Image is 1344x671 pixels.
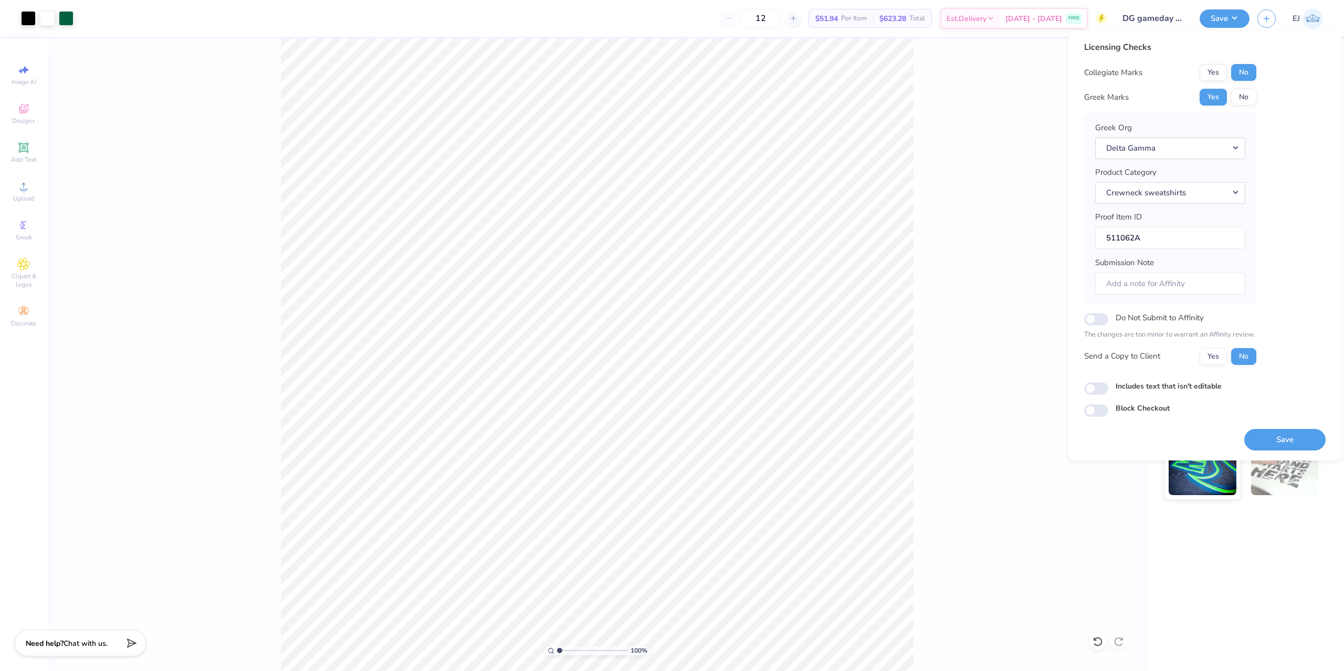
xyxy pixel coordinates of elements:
button: No [1231,64,1256,81]
input: – – [740,9,781,28]
button: Yes [1200,89,1227,106]
div: Collegiate Marks [1084,67,1142,79]
button: Crewneck sweatshirts [1095,182,1245,204]
span: Total [909,13,925,24]
span: Upload [13,194,34,203]
span: 100 % [631,646,647,655]
button: Yes [1200,348,1227,365]
span: Designs [12,117,35,125]
span: Per Item [841,13,867,24]
p: The changes are too minor to warrant an Affinity review. [1084,330,1256,340]
div: Send a Copy to Client [1084,350,1160,362]
span: Chat with us. [64,638,108,648]
img: Glow in the Dark Ink [1169,443,1236,495]
span: Greek [16,233,32,242]
input: Untitled Design [1115,8,1192,29]
button: No [1231,89,1256,106]
span: Image AI [12,78,36,86]
label: Includes text that isn't editable [1116,381,1222,392]
span: $51.94 [815,13,838,24]
input: Add a note for Affinity [1095,272,1245,295]
a: EJ [1293,8,1323,29]
span: FREE [1068,15,1079,22]
label: Block Checkout [1116,403,1170,414]
label: Proof Item ID [1095,211,1142,223]
span: Add Text [11,155,36,164]
span: Decorate [11,319,36,328]
span: Est. Delivery [947,13,986,24]
label: Greek Org [1095,122,1132,134]
label: Product Category [1095,166,1157,179]
span: [DATE] - [DATE] [1005,13,1062,24]
span: EJ [1293,13,1300,25]
button: Save [1244,429,1326,450]
span: Clipart & logos [5,272,42,289]
button: Delta Gamma [1095,138,1245,159]
span: $623.28 [879,13,906,24]
div: Greek Marks [1084,91,1129,103]
label: Submission Note [1095,257,1154,269]
div: Licensing Checks [1084,41,1256,54]
img: Water based Ink [1251,443,1319,495]
img: Edgardo Jr [1303,8,1323,29]
strong: Need help? [26,638,64,648]
label: Do Not Submit to Affinity [1116,311,1204,324]
button: No [1231,348,1256,365]
button: Save [1200,9,1249,28]
button: Yes [1200,64,1227,81]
